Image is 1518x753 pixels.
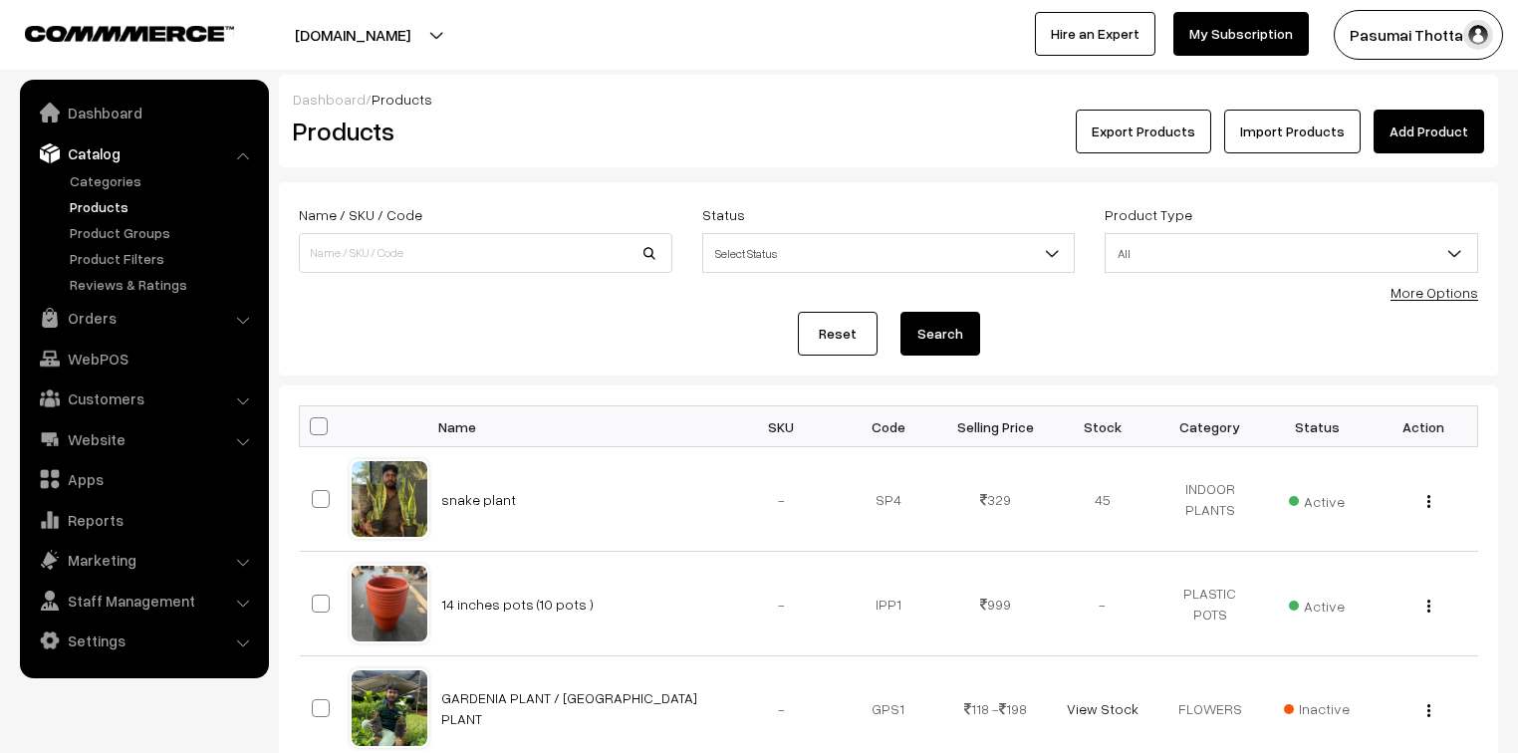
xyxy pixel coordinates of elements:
td: - [728,552,836,656]
td: SP4 [835,447,942,552]
img: user [1463,20,1493,50]
label: Status [702,204,745,225]
a: Staff Management [25,583,262,619]
th: Category [1156,406,1264,447]
button: Export Products [1076,110,1211,153]
td: IPP1 [835,552,942,656]
a: Customers [25,380,262,416]
a: Apps [25,461,262,497]
a: Marketing [25,542,262,578]
a: Add Product [1374,110,1484,153]
td: PLASTIC POTS [1156,552,1264,656]
a: Reset [798,312,878,356]
td: 329 [942,447,1050,552]
img: Menu [1427,600,1430,613]
a: GARDENIA PLANT / [GEOGRAPHIC_DATA] PLANT [441,689,697,727]
a: Products [65,196,262,217]
th: Name [429,406,728,447]
a: More Options [1391,284,1478,301]
span: Select Status [703,236,1075,271]
a: Product Filters [65,248,262,269]
th: Status [1263,406,1371,447]
th: Code [835,406,942,447]
button: [DOMAIN_NAME] [225,10,480,60]
td: - [1049,552,1156,656]
th: Selling Price [942,406,1050,447]
span: Products [372,91,432,108]
a: Website [25,421,262,457]
th: SKU [728,406,836,447]
span: All [1106,236,1477,271]
a: Categories [65,170,262,191]
button: Pasumai Thotta… [1334,10,1503,60]
img: Menu [1427,704,1430,717]
a: My Subscription [1173,12,1309,56]
a: Settings [25,623,262,658]
td: - [728,447,836,552]
a: Hire an Expert [1035,12,1155,56]
a: WebPOS [25,341,262,376]
td: 45 [1049,447,1156,552]
td: 999 [942,552,1050,656]
a: Dashboard [293,91,366,108]
input: Name / SKU / Code [299,233,672,273]
a: View Stock [1067,700,1138,717]
a: Import Products [1224,110,1361,153]
a: 14 inches pots (10 pots ) [441,596,594,613]
a: Dashboard [25,95,262,130]
a: Orders [25,300,262,336]
label: Product Type [1105,204,1192,225]
a: COMMMERCE [25,20,199,44]
a: Reports [25,502,262,538]
img: COMMMERCE [25,26,234,41]
span: Active [1289,591,1345,617]
span: Select Status [702,233,1076,273]
th: Stock [1049,406,1156,447]
button: Search [900,312,980,356]
th: Action [1371,406,1478,447]
h2: Products [293,116,670,146]
span: Active [1289,486,1345,512]
img: Menu [1427,495,1430,508]
span: Inactive [1284,698,1350,719]
a: Product Groups [65,222,262,243]
a: Reviews & Ratings [65,274,262,295]
div: / [293,89,1484,110]
td: INDOOR PLANTS [1156,447,1264,552]
span: All [1105,233,1478,273]
a: snake plant [441,491,516,508]
a: Catalog [25,135,262,171]
label: Name / SKU / Code [299,204,422,225]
